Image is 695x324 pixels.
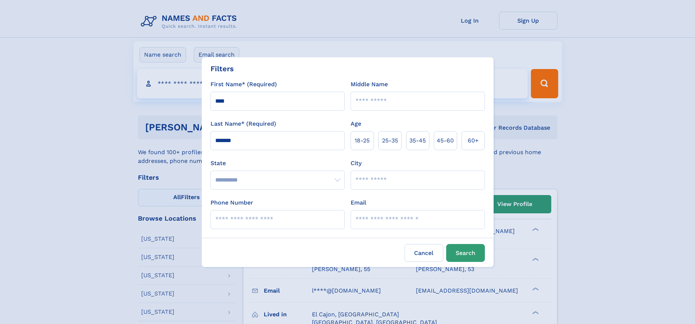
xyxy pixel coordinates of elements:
span: 60+ [468,136,479,145]
span: 25‑35 [382,136,398,145]
label: State [211,159,345,168]
label: Phone Number [211,198,253,207]
label: Age [351,119,361,128]
span: 35‑45 [409,136,426,145]
label: Last Name* (Required) [211,119,276,128]
label: City [351,159,362,168]
div: Filters [211,63,234,74]
label: Cancel [405,244,443,262]
label: First Name* (Required) [211,80,277,89]
span: 45‑60 [437,136,454,145]
label: Email [351,198,366,207]
span: 18‑25 [355,136,370,145]
label: Middle Name [351,80,388,89]
button: Search [446,244,485,262]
